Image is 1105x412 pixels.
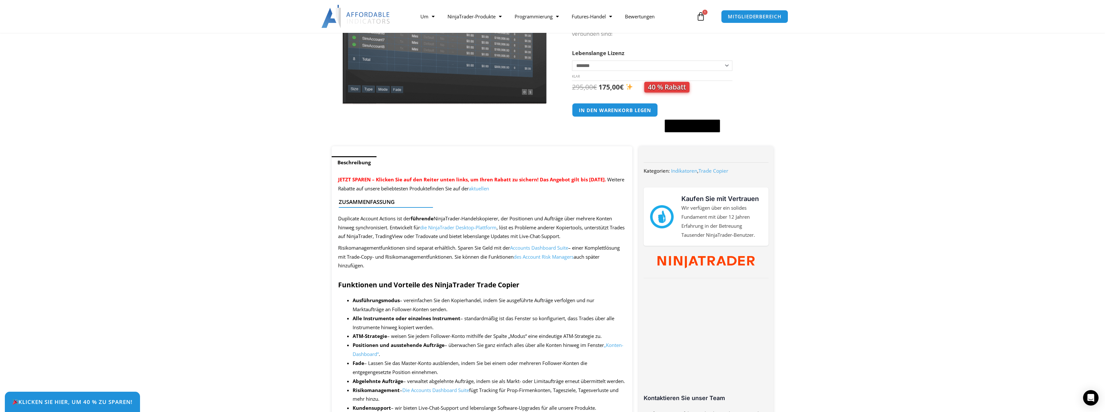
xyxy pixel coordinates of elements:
a: Futures-Handel [565,9,618,24]
font: Risikomanagement [353,387,400,393]
font: 40 % Rabatt [648,82,686,91]
a: MITGLIEDERBEREICH [721,10,788,23]
font: Programmierung [515,13,553,20]
font: € [593,82,597,91]
a: des Account Risk Managers [514,254,574,260]
font: MITGLIEDERBEREICH [728,13,781,20]
font: – Lassen Sie das Master-Konto ausblenden, indem Sie bei einem oder mehreren Follower-Konten die e... [353,360,587,375]
a: Klare Optionen [572,74,580,79]
font: Duplicate Account Actions ist der [338,215,411,222]
font: Klicken Sie hier, um 40 % zu sparen! [18,398,133,406]
a: die NinjaTrader Desktop-Plattform [420,224,497,231]
font: Beschreibung [337,159,371,166]
font: Bewertungen [625,13,655,20]
font: – verwaltet abgelehnte Aufträge, indem sie als Markt- oder Limitaufträge erneut übermittelt werden. [403,378,625,384]
button: In den Warenkorb legen [572,103,658,117]
a: 1 [687,7,715,26]
a: Bewertungen [618,9,661,24]
font: Positionen und ausstehende Aufträge [353,342,445,348]
font: – [400,387,402,393]
font: Abgelehnte Aufträge [353,378,403,384]
font: Kaufen Sie mit Vertrauen [681,195,759,203]
font: JETZT SPAREN – Klicken Sie auf den Reiter unten links, um Ihren Rabatt zu sichern! Das Angebot gi... [338,176,606,183]
img: ✨ [626,83,633,90]
a: ​​Die Accounts Dashboard Suite [402,387,469,393]
font: – vereinfachen Sie den Kopierhandel, indem Sie ausgeführte Aufträge verfolgen und nur Marktaufträ... [353,297,594,312]
font: In den Warenkorb legen [579,107,651,113]
div: Öffnen Sie den Intercom Messenger [1083,390,1099,406]
img: Mark Daumen gut 43913 | Erschwingliche Indikatoren – NinjaTrader [650,205,673,228]
a: Indikatoren [671,168,697,174]
a: Accounts Dashboard Suite [510,244,568,251]
img: NinjaTrader Wortmarke Farbe RGB | Erschwingliche Indikatoren – NinjaTrader [658,256,755,268]
font: Wir verfügen über ein solides Fundament mit über 12 Jahren Erfahrung in der Betreuung Tausender N... [681,205,755,238]
a: Programmierung [508,9,565,24]
font: Fade [353,360,364,366]
font: Klar [572,74,580,79]
font: Risikomanagementfunktionen sind separat erhältlich. Sparen Sie Geld mit der [338,244,510,251]
iframe: PayPal-Nachricht 1 [572,136,760,142]
font: Funktionen und Vorteile des NinjaTrader Trade Copier [338,280,519,289]
font: 295,00 [572,82,593,91]
font: ATM-Strategie [353,333,387,339]
font: Alle Instrumente oder einzelnes Instrument [353,315,460,321]
font: – einer Komplettlösung mit Trade-Copy- und Risikomanagementfunktionen. Sie können die Funktionen [338,244,620,260]
font: Futures-Handel [572,13,606,20]
button: Kaufen mit GPay [665,120,720,132]
a: NinjaTrader-Produkte [441,9,508,24]
font: – weisen Sie jedem Follower-Konto mithilfe der Spalte „Modus“ eine eindeutige ATM-Strategie zu. [387,333,602,339]
a: Trade Copier [698,168,728,174]
font: Lebenslange Lizenz [572,49,624,57]
a: aktuellen [469,185,489,192]
font: 175,00 [598,82,620,91]
font: – überwachen Sie ganz einfach alles über alle Konten hinweg im Fenster [445,342,604,348]
font: € [620,82,624,91]
font: NinjaTrader-Handelskopierer, der Positionen und Aufträge über mehrere Konten hinweg synchronisier... [338,215,612,231]
iframe: Sicherer Express-Checkout-Frame [663,102,721,118]
font: – ​​standardmäßig ist das Fenster so konfiguriert, dass Trades über alle Instrumente hinweg kopie... [353,315,614,331]
font: . [379,351,380,357]
font: fügt Tracking für Prop-Firmenkonten, Tagesziele, Tagesverluste und mehr hinzu. [353,387,618,402]
font: Ausführungsmodus [353,297,400,303]
font: , [697,168,698,174]
a: 🎉Klicken Sie hier, um 40 % zu sparen! [5,392,140,412]
font: Zusammenfassung [339,198,395,206]
font: NinjaTrader-Produkte [447,13,496,20]
font: führende [411,215,434,222]
img: 🎉 [13,399,18,405]
font: Kategorien: [644,168,670,174]
font: Um [420,13,428,20]
font: finden Sie auf der [430,185,469,192]
font: 1 [704,10,706,14]
nav: Speisekarte [414,9,695,24]
a: Um [414,9,441,24]
img: LogoAI | Erschwingliche Indikatoren – NinjaTrader [321,5,391,28]
iframe: Kundenbewertungen powered by Trustpilot [644,286,768,399]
